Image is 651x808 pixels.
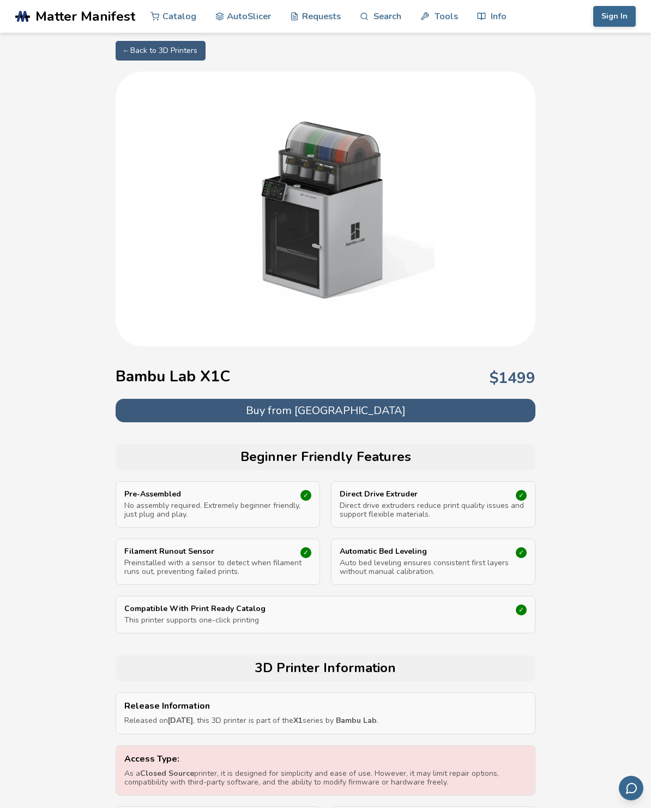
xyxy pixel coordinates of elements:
a: Compatible With Print Ready CatalogThis printer supports one-click printing✓ [124,604,527,625]
p: Automatic Bed Leveling [340,547,499,556]
strong: Closed Source [140,768,194,779]
p: No assembly required. Extremely beginner friendly, just plug and play. [124,501,311,519]
h1: Bambu Lab X1C [116,368,230,385]
div: ✓ [300,547,311,558]
div: ✓ [516,604,527,615]
button: Send feedback via email [619,776,643,800]
p: This printer supports one-click printing [124,616,527,625]
div: ✓ [516,490,527,501]
a: ← Back to 3D Printers [116,41,206,61]
p: Compatible With Print Ready Catalog [124,604,466,613]
strong: X1 [293,715,303,726]
p: Released on , this 3D printer is part of the series by . [124,716,527,725]
h2: 3D Printer Information [121,661,530,676]
strong: [DATE] [168,715,193,726]
p: Release Information [124,701,527,711]
p: Auto bed leveling ensures consistent first layers without manual calibration. [340,559,527,576]
p: Pre-Assembled [124,490,284,499]
p: As a printer, it is designed for simplicity and ease of use. However, it may limit repair options... [124,769,527,787]
h2: Beginner Friendly Features [121,450,530,465]
p: Access Type: [124,754,527,764]
p: Filament Runout Sensor [124,547,284,556]
p: Direct Drive Extruder [340,490,499,499]
div: ✓ [516,547,527,558]
img: Bambu Lab X1C [216,99,435,317]
button: Sign In [593,6,636,27]
div: ✓ [300,490,311,501]
span: Matter Manifest [35,9,135,24]
p: $ 1499 [490,369,535,387]
strong: Bambu Lab [336,715,377,726]
p: Preinstalled with a sensor to detect when filament runs out, preventing failed prints. [124,559,311,576]
button: Buy from [GEOGRAPHIC_DATA] [116,399,535,422]
p: Direct drive extruders reduce print quality issues and support flexible materials. [340,501,527,519]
